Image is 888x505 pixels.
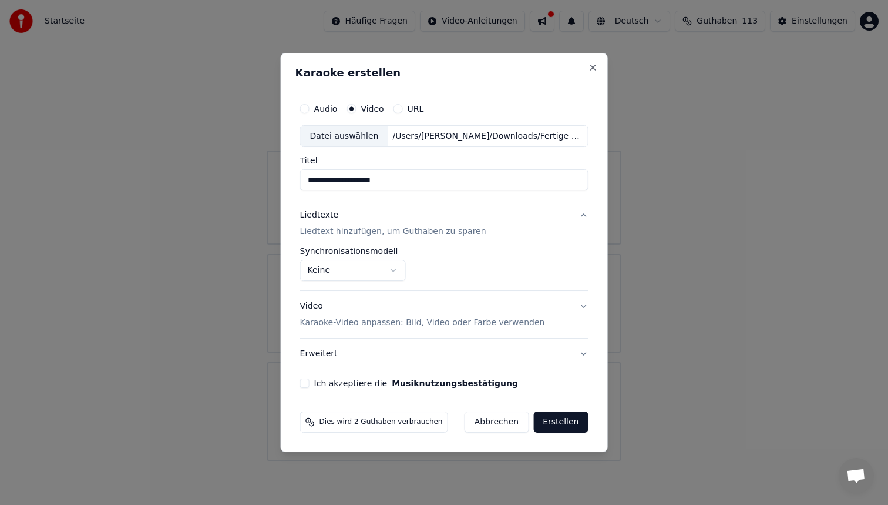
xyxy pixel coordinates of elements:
[300,339,588,369] button: Erweitert
[300,301,545,329] div: Video
[408,105,424,113] label: URL
[301,126,388,147] div: Datei auswählen
[300,317,545,329] p: Karaoke-Video anpassen: Bild, Video oder Farbe verwenden
[392,379,518,387] button: Ich akzeptiere die
[300,248,588,291] div: LiedtexteLiedtext hinzufügen, um Guthaben zu sparen
[465,412,529,433] button: Abbrechen
[300,248,406,256] label: Synchronisationsmodell
[319,417,443,427] span: Dies wird 2 Guthaben verbrauchen
[314,105,338,113] label: Audio
[300,200,588,248] button: LiedtexteLiedtext hinzufügen, um Guthaben zu sparen
[300,210,338,222] div: Liedtexte
[300,226,486,238] p: Liedtext hinzufügen, um Guthaben zu sparen
[533,412,588,433] button: Erstellen
[314,379,518,387] label: Ich akzeptiere die
[300,292,588,339] button: VideoKaraoke-Video anpassen: Bild, Video oder Farbe verwenden
[388,131,587,142] div: /Users/[PERSON_NAME]/Downloads/Fertige Videos/Rollercoatser_Test1_1.mp4
[300,157,588,165] label: Titel
[295,68,593,78] h2: Karaoke erstellen
[361,105,384,113] label: Video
